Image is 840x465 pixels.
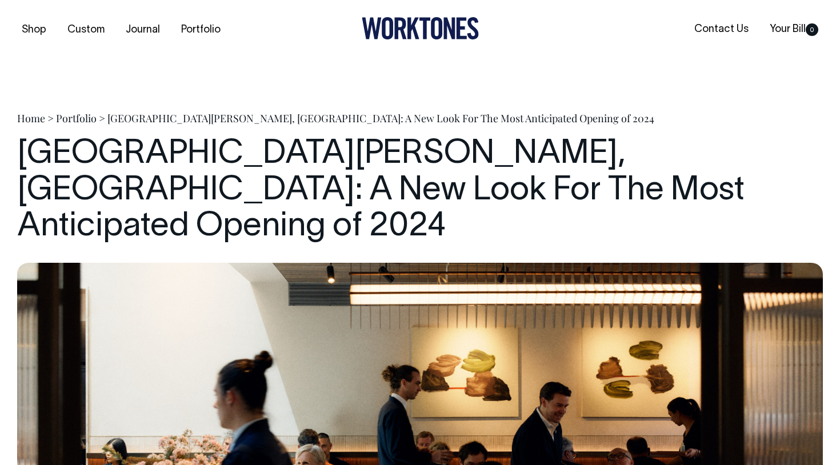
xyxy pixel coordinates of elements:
span: > [47,111,54,125]
span: [GEOGRAPHIC_DATA][PERSON_NAME], [GEOGRAPHIC_DATA]: A New Look For The Most Anticipated Opening of... [107,111,654,125]
span: 0 [806,23,818,36]
a: Contact Us [690,20,753,39]
a: Shop [17,21,51,39]
a: Journal [121,21,165,39]
a: Your Bill0 [765,20,823,39]
a: Portfolio [177,21,225,39]
a: Portfolio [56,111,97,125]
a: Home [17,111,45,125]
span: > [99,111,105,125]
a: Custom [63,21,109,39]
h1: [GEOGRAPHIC_DATA][PERSON_NAME], [GEOGRAPHIC_DATA]: A New Look For The Most Anticipated Opening of... [17,137,823,246]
